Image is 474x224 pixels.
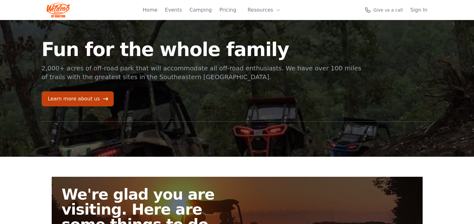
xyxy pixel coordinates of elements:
span: Give us a call [373,7,403,13]
a: Pricing [219,6,236,14]
a: Sign In [410,6,428,14]
a: Events [165,6,182,14]
p: 2,000+ acres of off-road park that will accommodate all off-road enthusiasts. We have over 100 mi... [42,64,362,81]
a: Camping [190,6,212,14]
a: Give us a call [365,7,403,13]
h1: Fun for the whole family [42,40,362,59]
a: Home [143,6,157,14]
a: Learn more about us [42,91,114,106]
img: Wildcat Logo [47,3,70,18]
button: Resources [244,4,284,16]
